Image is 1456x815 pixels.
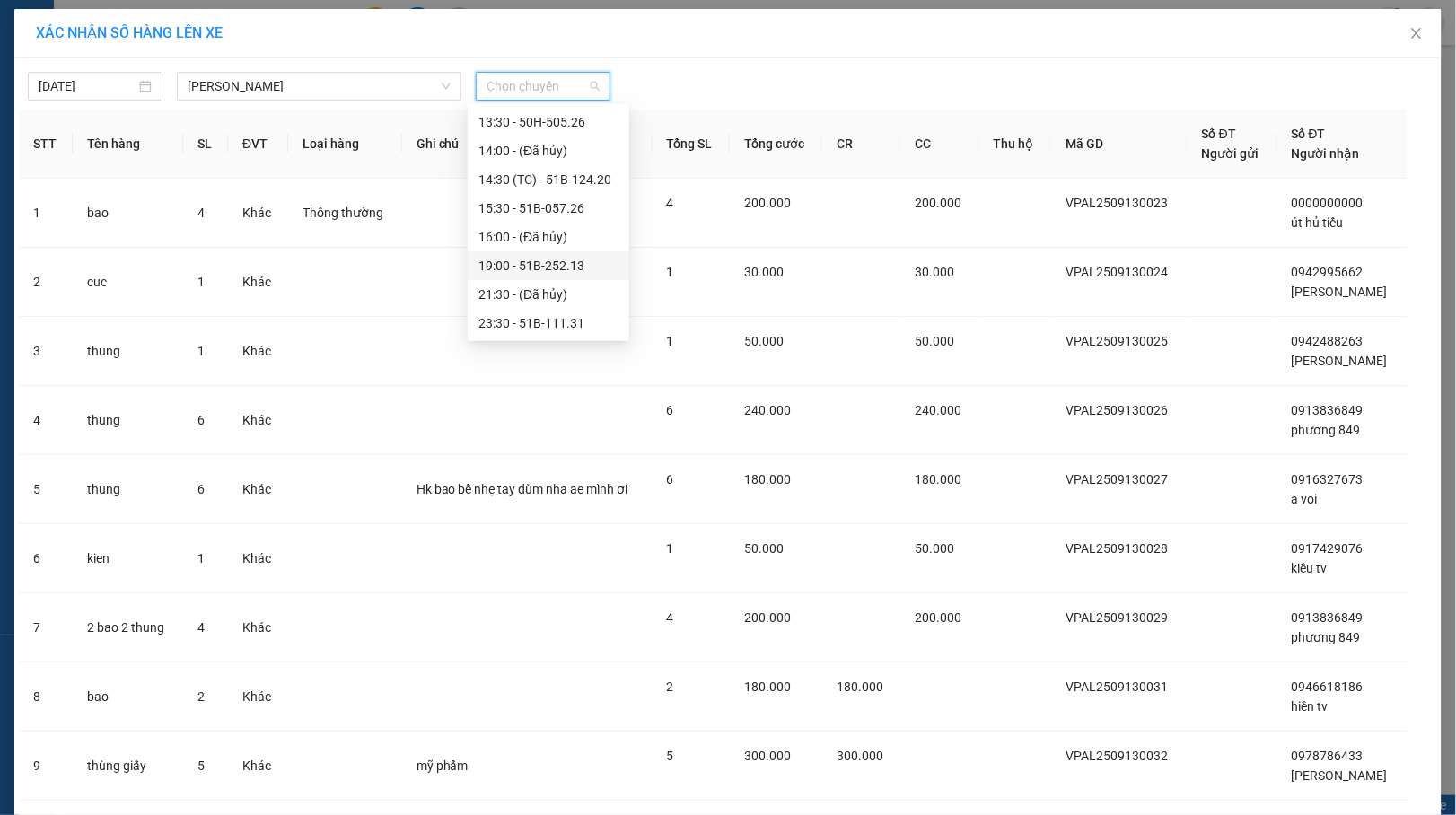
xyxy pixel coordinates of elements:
[1202,127,1236,141] span: Số ĐT
[73,455,183,524] td: thung
[228,248,288,317] td: Khác
[183,110,228,179] th: SL
[744,610,791,625] span: 200.000
[19,248,73,317] td: 2
[73,386,183,455] td: thung
[667,679,674,694] span: 2
[478,141,618,161] div: 14:00 - (Đã hủy)
[1292,492,1318,506] span: a voi
[1292,265,1364,279] span: 0942995662
[197,482,205,496] span: 6
[19,455,73,524] td: 5
[478,256,618,276] div: 19:00 - 51B-252.13
[667,403,674,417] span: 6
[19,662,73,732] td: 8
[39,76,136,96] input: 13/09/2025
[667,472,674,486] span: 6
[197,758,205,773] span: 5
[730,110,822,179] th: Tổng cước
[19,593,73,662] td: 7
[915,265,954,279] span: 30.000
[667,610,674,625] span: 4
[19,732,73,801] td: 9
[441,81,452,92] span: down
[915,334,954,348] span: 50.000
[1409,26,1424,40] span: close
[228,455,288,524] td: Khác
[667,265,674,279] span: 1
[36,24,223,41] span: XÁC NHẬN SỐ HÀNG LÊN XE
[915,472,961,486] span: 180.000
[1292,768,1388,783] span: [PERSON_NAME]
[288,110,402,179] th: Loại hàng
[667,749,674,763] span: 5
[73,248,183,317] td: cuc
[1292,630,1361,644] span: phương 849
[73,524,183,593] td: kien
[1066,679,1168,694] span: VPAL2509130031
[744,749,791,763] span: 300.000
[19,179,73,248] td: 1
[228,524,288,593] td: Khác
[979,110,1051,179] th: Thu hộ
[1391,9,1442,59] button: Close
[73,179,183,248] td: bao
[1066,334,1168,348] span: VPAL2509130025
[478,170,618,189] div: 14:30 (TC) - 51B-124.20
[478,198,618,218] div: 15:30 - 51B-057.26
[1202,146,1259,161] span: Người gửi
[402,110,653,179] th: Ghi chú
[1292,215,1344,230] span: út hủ tiếu
[1066,541,1168,556] span: VPAL2509130028
[1292,354,1388,368] span: [PERSON_NAME]
[478,313,618,333] div: 23:30 - 51B-111.31
[73,593,183,662] td: 2 bao 2 thung
[822,110,900,179] th: CR
[1292,541,1364,556] span: 0917429076
[1292,749,1364,763] span: 0978786433
[19,110,73,179] th: STT
[228,317,288,386] td: Khác
[915,541,954,556] span: 50.000
[19,524,73,593] td: 6
[188,73,451,100] span: Hồ Chí Minh - Cà Mau
[1066,610,1168,625] span: VPAL2509130029
[915,403,961,417] span: 240.000
[73,317,183,386] td: thung
[744,265,784,279] span: 30.000
[1292,699,1329,714] span: hiền tv
[228,386,288,455] td: Khác
[1292,146,1360,161] span: Người nhận
[744,334,784,348] span: 50.000
[1292,561,1328,575] span: kiều tv
[837,679,883,694] span: 180.000
[1066,265,1168,279] span: VPAL2509130024
[1292,610,1364,625] span: 0913836849
[197,413,205,427] span: 6
[744,679,791,694] span: 180.000
[228,110,288,179] th: ĐVT
[1292,679,1364,694] span: 0946618186
[228,593,288,662] td: Khác
[1066,196,1168,210] span: VPAL2509130023
[915,196,961,210] span: 200.000
[197,206,205,220] span: 4
[744,541,784,556] span: 50.000
[667,541,674,556] span: 1
[653,110,730,179] th: Tổng SL
[1066,749,1168,763] span: VPAL2509130032
[417,482,628,496] span: Hk bao bể nhẹ tay dùm nha ae mình ơi
[900,110,978,179] th: CC
[19,317,73,386] td: 3
[197,689,205,704] span: 2
[667,334,674,348] span: 1
[73,662,183,732] td: bao
[1292,334,1364,348] span: 0942488263
[478,112,618,132] div: 13:30 - 50H-505.26
[1066,472,1168,486] span: VPAL2509130027
[478,285,618,304] div: 21:30 - (Đã hủy)
[1292,127,1326,141] span: Số ĐT
[915,610,961,625] span: 200.000
[744,472,791,486] span: 180.000
[744,403,791,417] span: 240.000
